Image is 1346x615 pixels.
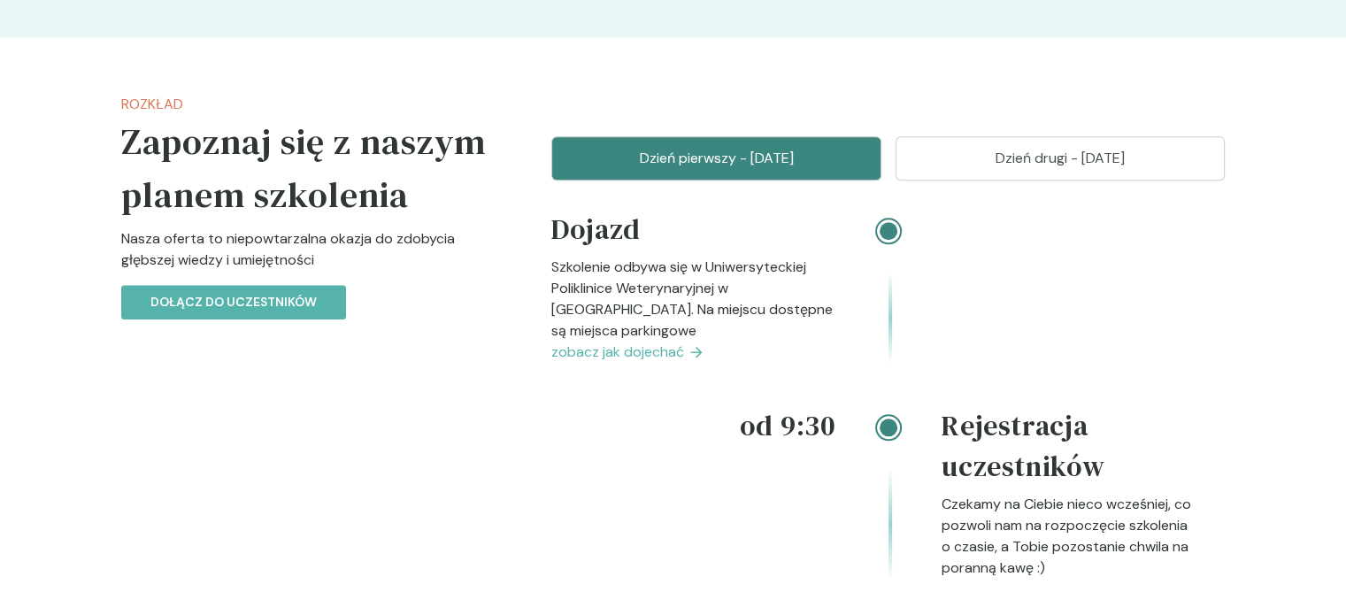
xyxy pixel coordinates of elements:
span: zobacz jak dojechać [551,342,684,363]
button: Dzień pierwszy - [DATE] [551,136,881,181]
button: Dzień drugi - [DATE] [896,136,1226,181]
a: Dołącz do uczestników [121,292,346,311]
h4: Dojazd [551,209,835,257]
p: Nasza oferta to niepowtarzalna okazja do zdobycia głębszej wiedzy i umiejętności [121,228,496,285]
p: Czekamy na Ciebie nieco wcześniej, co pozwoli nam na rozpoczęcie szkolenia o czasie, a Tobie pozo... [942,494,1226,579]
h4: Rejestracja uczestników [942,405,1226,494]
p: Szkolenie odbywa się w Uniwersyteckiej Poliklinice Weterynaryjnej w [GEOGRAPHIC_DATA]. Na miejscu... [551,257,835,342]
p: Rozkład [121,94,496,115]
button: Dołącz do uczestników [121,285,346,319]
h5: Zapoznaj się z naszym planem szkolenia [121,115,496,221]
p: Dzień drugi - [DATE] [918,148,1204,169]
a: zobacz jak dojechać [551,342,835,363]
p: Dzień pierwszy - [DATE] [573,148,859,169]
h4: od 9:30 [551,405,835,446]
p: Dołącz do uczestników [150,293,317,311]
